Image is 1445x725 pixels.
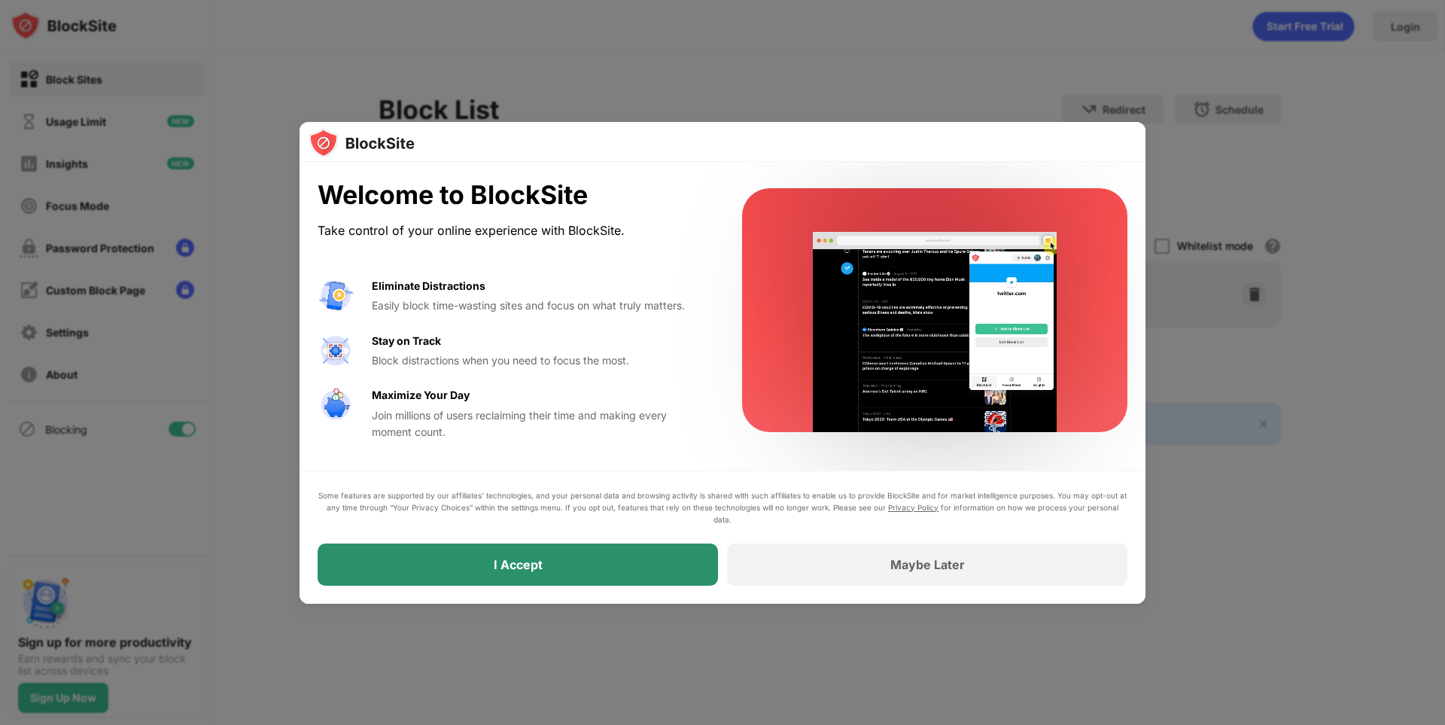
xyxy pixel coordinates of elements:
[888,503,938,512] a: Privacy Policy
[890,557,965,572] div: Maybe Later
[318,180,706,211] div: Welcome to BlockSite
[494,557,543,572] div: I Accept
[372,297,706,314] div: Easily block time-wasting sites and focus on what truly matters.
[318,387,354,423] img: value-safe-time.svg
[318,220,706,242] div: Take control of your online experience with BlockSite.
[372,352,706,369] div: Block distractions when you need to focus the most.
[318,278,354,314] img: value-avoid-distractions.svg
[372,407,706,441] div: Join millions of users reclaiming their time and making every moment count.
[318,333,354,369] img: value-focus.svg
[372,387,470,404] div: Maximize Your Day
[372,333,441,349] div: Stay on Track
[318,489,1127,525] div: Some features are supported by our affiliates’ technologies, and your personal data and browsing ...
[309,128,415,158] img: logo-blocksite.svg
[372,278,485,294] div: Eliminate Distractions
